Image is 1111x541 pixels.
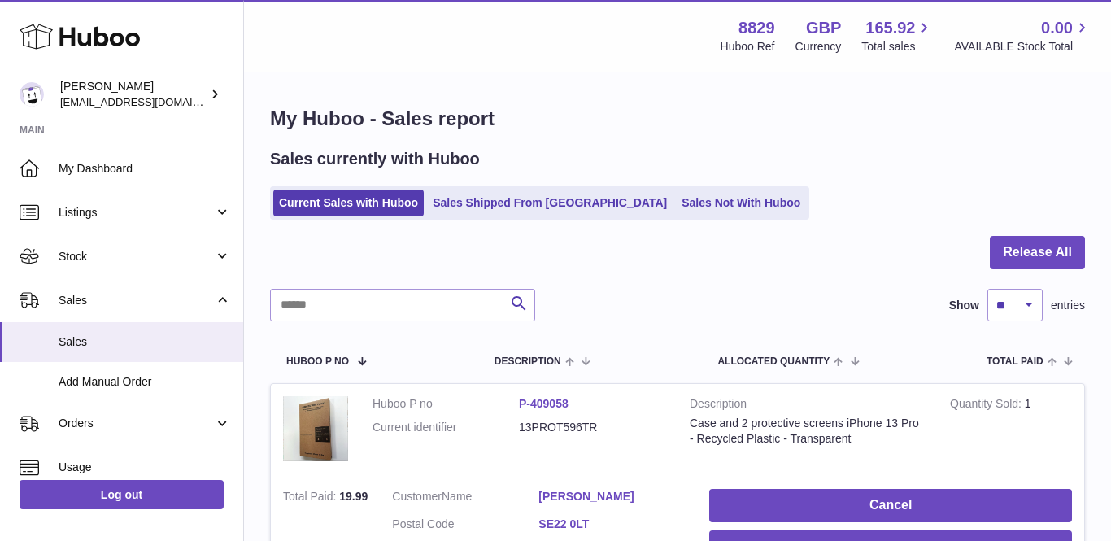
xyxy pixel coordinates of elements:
[339,490,368,503] span: 19.99
[270,106,1085,132] h1: My Huboo - Sales report
[283,396,348,461] img: 88291680273397.png
[721,39,775,55] div: Huboo Ref
[392,489,538,508] dt: Name
[20,480,224,509] a: Log out
[519,420,665,435] dd: 13PROT596TR
[59,249,214,264] span: Stock
[270,148,480,170] h2: Sales currently with Huboo
[59,374,231,390] span: Add Manual Order
[20,82,44,107] img: commandes@kpmatech.com
[373,396,519,412] dt: Huboo P no
[954,39,1091,55] span: AVAILABLE Stock Total
[59,416,214,431] span: Orders
[806,17,841,39] strong: GBP
[938,384,1084,478] td: 1
[795,39,842,55] div: Currency
[283,490,339,507] strong: Total Paid
[392,490,442,503] span: Customer
[1051,298,1085,313] span: entries
[519,397,569,410] a: P-409058
[987,356,1043,367] span: Total paid
[861,17,934,55] a: 165.92 Total sales
[59,460,231,475] span: Usage
[690,396,926,416] strong: Description
[949,298,979,313] label: Show
[990,236,1085,269] button: Release All
[286,356,349,367] span: Huboo P no
[495,356,561,367] span: Description
[59,161,231,177] span: My Dashboard
[690,416,926,447] div: Case and 2 protective screens iPhone 13 Pro - Recycled Plastic - Transparent
[950,397,1025,414] strong: Quantity Sold
[954,17,1091,55] a: 0.00 AVAILABLE Stock Total
[59,205,214,220] span: Listings
[392,517,538,536] dt: Postal Code
[717,356,830,367] span: ALLOCATED Quantity
[865,17,915,39] span: 165.92
[59,293,214,308] span: Sales
[59,334,231,350] span: Sales
[60,79,207,110] div: [PERSON_NAME]
[60,95,239,108] span: [EMAIL_ADDRESS][DOMAIN_NAME]
[538,489,685,504] a: [PERSON_NAME]
[373,420,519,435] dt: Current identifier
[538,517,685,532] a: SE22 0LT
[709,489,1072,522] button: Cancel
[273,190,424,216] a: Current Sales with Huboo
[427,190,673,216] a: Sales Shipped From [GEOGRAPHIC_DATA]
[738,17,775,39] strong: 8829
[1041,17,1073,39] span: 0.00
[861,39,934,55] span: Total sales
[676,190,806,216] a: Sales Not With Huboo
